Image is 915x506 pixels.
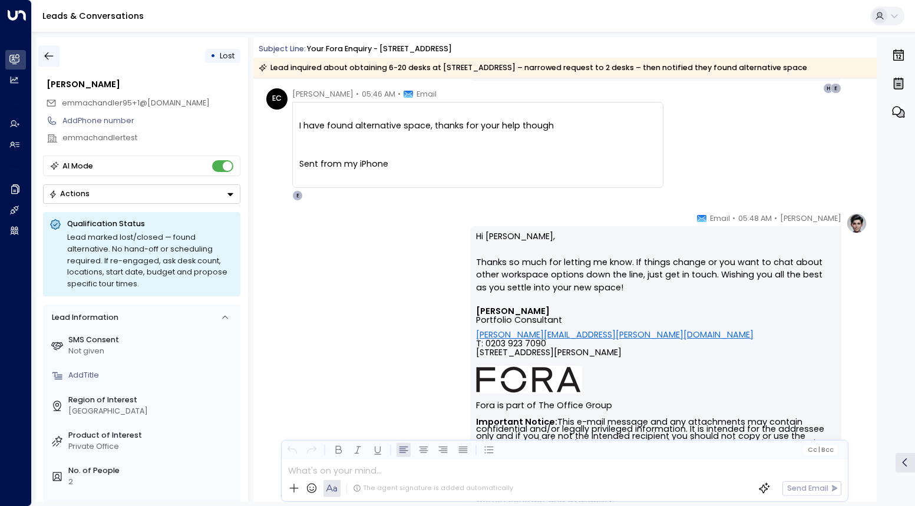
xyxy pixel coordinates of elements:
span: emmachandler95+1@[DOMAIN_NAME] [62,98,210,108]
div: AddPhone number [62,115,240,127]
p: Qualification Status [67,219,234,229]
div: Not given [68,346,236,357]
label: SMS Consent [68,335,236,346]
div: [GEOGRAPHIC_DATA] [68,406,236,417]
img: profile-logo.png [846,213,867,234]
span: Email [710,213,730,224]
button: Actions [43,184,240,204]
label: Product of Interest [68,430,236,441]
a: Leads & Conversations [42,10,144,22]
span: T: 0203 923 7090 [476,339,546,348]
span: emmachandler95+1@outlook.com [62,98,210,109]
span: Cc Bcc [808,447,834,454]
img: AIorK4ysLkpAD1VLoJghiceWoVRmgk1XU2vrdoLkeDLGAFfv_vh6vnfJOA1ilUWLDOVq3gZTs86hLsHm3vG- [476,366,582,393]
label: No. of People [68,465,236,477]
span: [PERSON_NAME] [292,88,354,100]
p: Hi [PERSON_NAME], Thanks so much for letting me know. If things change or you want to chat about ... [476,230,834,307]
span: Subject Line: [259,44,306,54]
span: • [356,88,359,100]
span: [STREET_ADDRESS][PERSON_NAME] [476,348,622,366]
span: 05:48 AM [738,213,772,224]
div: emmachandlertest [62,133,240,144]
button: Cc|Bcc [804,445,838,455]
div: Lead inquired about obtaining 6-20 desks at [STREET_ADDRESS] – narrowed request to 2 desks – then... [259,62,807,74]
div: 2 [68,477,236,488]
font: Fora is part of The Office Group [476,399,612,411]
button: Undo [285,443,300,458]
span: [PERSON_NAME] [780,213,841,224]
div: Lead Information [48,312,118,323]
div: Actions [49,189,90,199]
span: • [398,88,401,100]
div: I have found alternative space, thanks for your help though [299,107,656,183]
span: Portfolio Consultant [476,316,562,325]
button: Redo [305,443,319,458]
div: Sent from my iPhone [299,158,656,171]
div: E [292,190,303,201]
div: [PERSON_NAME] [47,78,240,91]
div: AI Mode [62,160,93,172]
font: [PERSON_NAME] [476,305,550,317]
label: Region of Interest [68,395,236,406]
div: The agent signature is added automatically [353,484,513,493]
span: Lost [220,51,234,61]
div: H [823,83,834,94]
div: Your Fora Enquiry - [STREET_ADDRESS] [307,44,452,55]
strong: Important Notice: [476,416,557,428]
div: EC [266,88,288,110]
span: • [732,213,735,224]
div: Button group with a nested menu [43,184,240,204]
div: Lead marked lost/closed — found alternative. No hand-off or scheduling required. If re-engaged, a... [67,231,234,290]
div: Private Office [68,441,236,452]
div: AddTitle [68,370,236,381]
a: [PERSON_NAME][EMAIL_ADDRESS][PERSON_NAME][DOMAIN_NAME] [476,330,754,339]
span: Email [417,88,437,100]
div: E [830,83,841,94]
span: 05:46 AM [362,88,395,100]
span: • [774,213,777,224]
span: | [818,447,820,454]
div: • [210,47,216,65]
